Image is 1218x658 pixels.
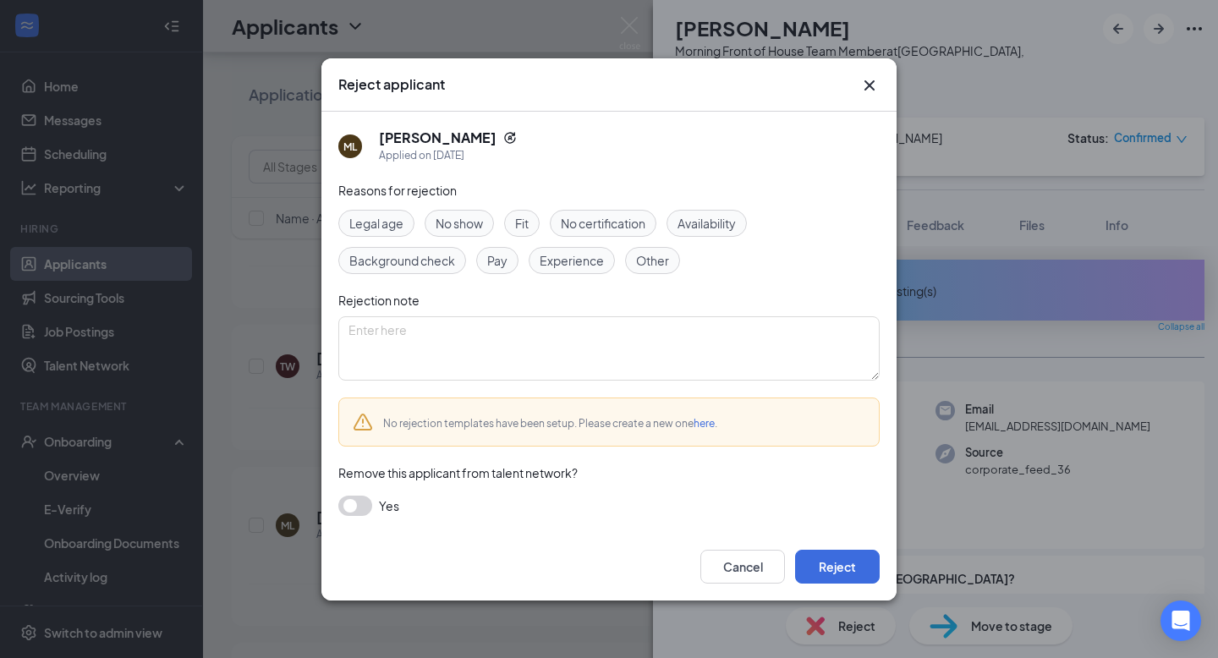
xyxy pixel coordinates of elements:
span: Background check [349,251,455,270]
span: Experience [540,251,604,270]
h5: [PERSON_NAME] [379,129,497,147]
span: Fit [515,214,529,233]
a: here [694,417,715,430]
span: Pay [487,251,507,270]
button: Reject [795,550,880,584]
svg: Cross [859,75,880,96]
svg: Warning [353,412,373,432]
span: Availability [678,214,736,233]
span: Legal age [349,214,403,233]
span: No rejection templates have been setup. Please create a new one . [383,417,717,430]
div: ML [343,139,357,153]
button: Close [859,75,880,96]
span: Remove this applicant from talent network? [338,465,578,480]
span: Yes [379,496,399,516]
svg: Reapply [503,131,517,145]
span: Reasons for rejection [338,183,457,198]
span: Rejection note [338,293,420,308]
div: Applied on [DATE] [379,147,517,164]
button: Cancel [700,550,785,584]
h3: Reject applicant [338,75,445,94]
span: Other [636,251,669,270]
span: No certification [561,214,645,233]
div: Open Intercom Messenger [1160,600,1201,641]
span: No show [436,214,483,233]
